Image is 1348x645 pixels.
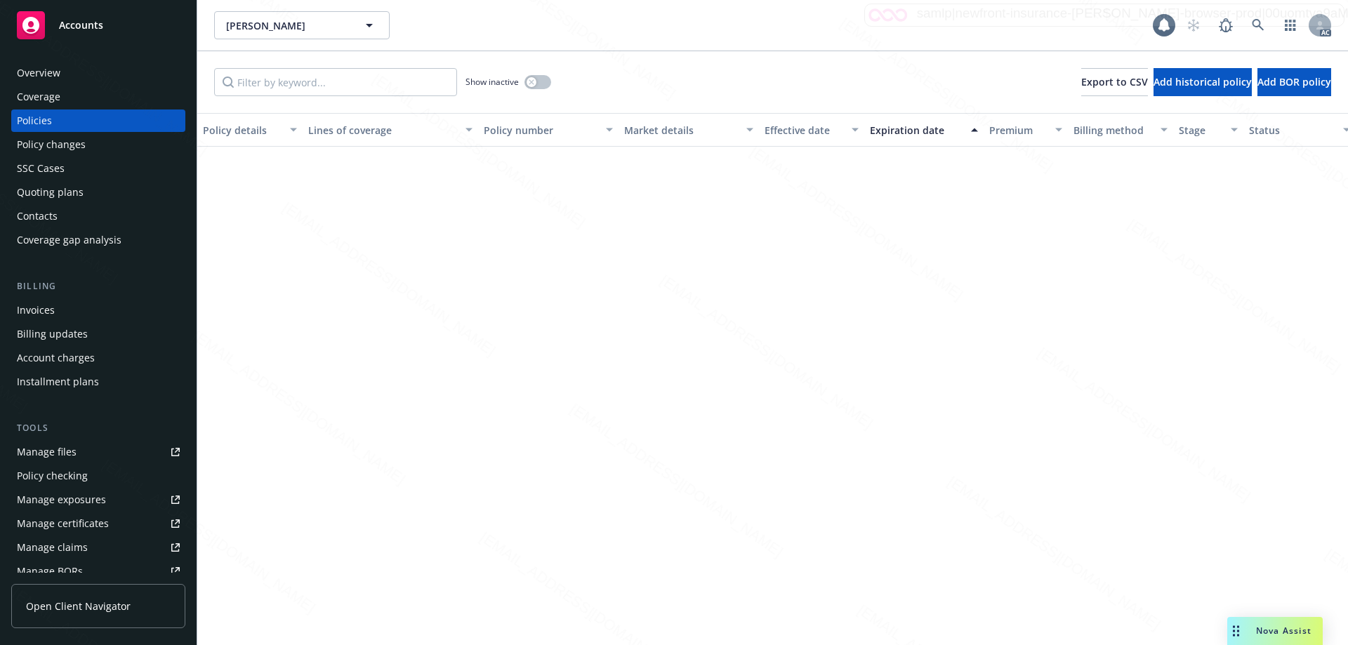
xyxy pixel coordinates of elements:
div: Billing method [1073,123,1152,138]
div: Drag to move [1227,617,1245,645]
div: SSC Cases [17,157,65,180]
a: Start snowing [1179,11,1208,39]
a: Coverage [11,86,185,108]
button: Billing method [1068,113,1173,147]
a: Contacts [11,205,185,227]
div: Manage claims [17,536,88,559]
span: Add BOR policy [1257,75,1331,88]
a: Invoices [11,299,185,321]
div: Billing updates [17,323,88,345]
button: Market details [619,113,759,147]
a: Coverage gap analysis [11,229,185,251]
a: Manage files [11,441,185,463]
div: Policy checking [17,465,88,487]
div: Tools [11,421,185,435]
div: Premium [989,123,1047,138]
div: Overview [17,62,60,84]
button: Policy details [197,113,303,147]
span: Open Client Navigator [26,599,131,613]
a: Accounts [11,6,185,45]
button: Add historical policy [1154,68,1252,96]
a: Account charges [11,347,185,369]
div: Status [1249,123,1335,138]
div: Contacts [17,205,58,227]
a: Manage exposures [11,488,185,511]
div: Coverage gap analysis [17,229,121,251]
div: Quoting plans [17,181,84,204]
div: Lines of coverage [308,123,457,138]
a: Installment plans [11,371,185,393]
button: Effective date [759,113,864,147]
div: Coverage [17,86,60,108]
div: Manage certificates [17,512,109,535]
a: Switch app [1276,11,1304,39]
div: Manage exposures [17,488,106,511]
button: Expiration date [864,113,984,147]
span: Nova Assist [1256,625,1311,637]
div: Policy changes [17,133,86,156]
span: Accounts [59,20,103,31]
button: Stage [1173,113,1243,147]
a: Billing updates [11,323,185,345]
div: Market details [624,123,738,138]
span: [PERSON_NAME] [226,18,348,33]
div: Effective date [765,123,843,138]
button: Lines of coverage [303,113,478,147]
a: Report a Bug [1212,11,1240,39]
button: Policy number [478,113,619,147]
button: [PERSON_NAME] [214,11,390,39]
button: Premium [984,113,1068,147]
div: Policies [17,109,52,132]
div: Stage [1179,123,1222,138]
span: Export to CSV [1081,75,1148,88]
a: Policy checking [11,465,185,487]
a: Quoting plans [11,181,185,204]
a: Policies [11,109,185,132]
div: Installment plans [17,371,99,393]
div: Invoices [17,299,55,321]
div: Account charges [17,347,95,369]
button: Nova Assist [1227,617,1323,645]
button: Add BOR policy [1257,68,1331,96]
div: Manage files [17,441,77,463]
button: Export to CSV [1081,68,1148,96]
span: Add historical policy [1154,75,1252,88]
a: Overview [11,62,185,84]
input: Filter by keyword... [214,68,457,96]
a: Manage BORs [11,560,185,583]
a: Manage claims [11,536,185,559]
a: Search [1244,11,1272,39]
span: Show inactive [465,76,519,88]
div: Expiration date [870,123,963,138]
a: Manage certificates [11,512,185,535]
div: Policy number [484,123,597,138]
div: Billing [11,279,185,293]
a: Policy changes [11,133,185,156]
a: SSC Cases [11,157,185,180]
div: Manage BORs [17,560,83,583]
div: Policy details [203,123,282,138]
